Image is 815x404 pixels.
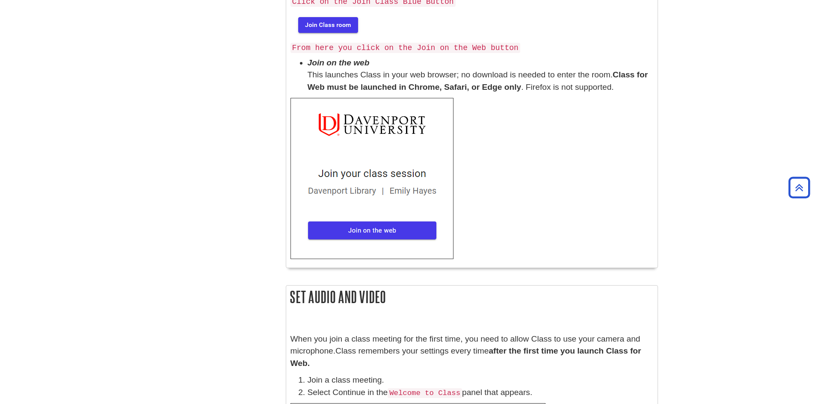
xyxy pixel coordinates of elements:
img: join class from web [290,98,453,259]
em: Join on the web [308,58,370,67]
code: From here you click on the Join on the Web button [290,43,520,53]
a: Back to Top [785,182,813,193]
li: Select Continue in the panel that appears. [308,386,653,399]
li: This launches Class in your web browser; no download is needed to enter the room. . Firefox is no... [308,57,653,94]
img: blue button [290,11,364,38]
li: Join a class meeting. [308,374,653,386]
span: Class remembers your settings every time [290,346,641,368]
p: When you join a class meeting for the first time, you need to allow Class to use your camera and ... [290,321,653,370]
h2: Set Audio and Video [286,286,658,308]
b: after the first time you launch Class for Web. [290,346,641,368]
code: Welcome to Class [388,388,462,398]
